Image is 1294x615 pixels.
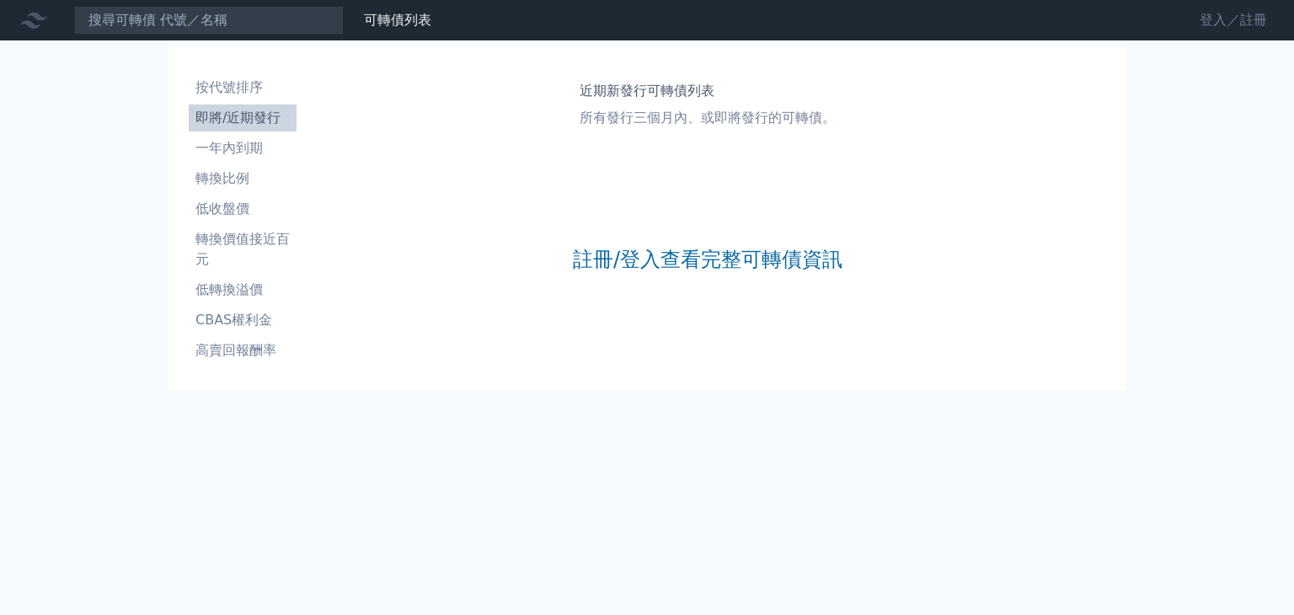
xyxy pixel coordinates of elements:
[189,168,297,189] li: 轉換比例
[189,340,297,361] li: 高賣回報酬率
[580,81,836,101] h1: 近期新發行可轉債列表
[189,280,297,300] li: 低轉換溢價
[189,195,297,222] a: 低收盤價
[573,246,842,273] a: 註冊/登入查看完整可轉債資訊
[189,307,297,334] a: CBAS權利金
[189,276,297,303] a: 低轉換溢價
[189,229,297,270] li: 轉換價值接近百元
[189,74,297,101] a: 按代號排序
[189,135,297,162] a: 一年內到期
[189,104,297,131] a: 即將/近期發行
[189,138,297,158] li: 一年內到期
[1186,7,1281,34] a: 登入／註冊
[364,12,431,28] a: 可轉債列表
[189,337,297,364] a: 高賣回報酬率
[580,108,836,128] p: 所有發行三個月內、或即將發行的可轉債。
[74,6,344,35] input: 搜尋可轉債 代號／名稱
[189,310,297,330] li: CBAS權利金
[189,165,297,192] a: 轉換比例
[189,108,297,128] li: 即將/近期發行
[189,226,297,273] a: 轉換價值接近百元
[189,199,297,219] li: 低收盤價
[189,78,297,98] li: 按代號排序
